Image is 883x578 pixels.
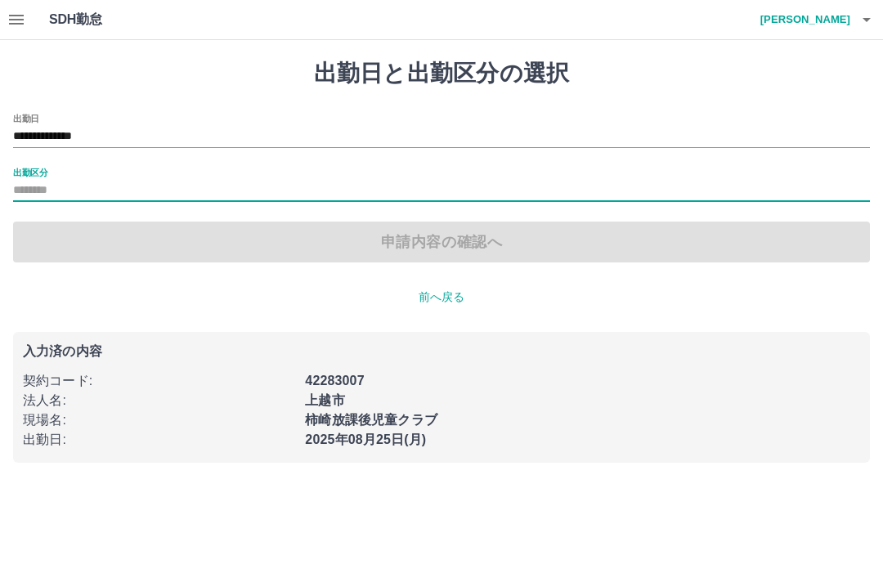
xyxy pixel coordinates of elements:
[13,60,870,87] h1: 出勤日と出勤区分の選択
[13,166,47,178] label: 出勤区分
[23,391,295,410] p: 法人名 :
[23,345,860,358] p: 入力済の内容
[13,112,39,124] label: 出勤日
[13,289,870,306] p: 前へ戻る
[305,393,344,407] b: 上越市
[305,432,426,446] b: 2025年08月25日(月)
[23,410,295,430] p: 現場名 :
[23,430,295,450] p: 出勤日 :
[305,374,364,388] b: 42283007
[23,371,295,391] p: 契約コード :
[305,413,437,427] b: 柿崎放課後児童クラブ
